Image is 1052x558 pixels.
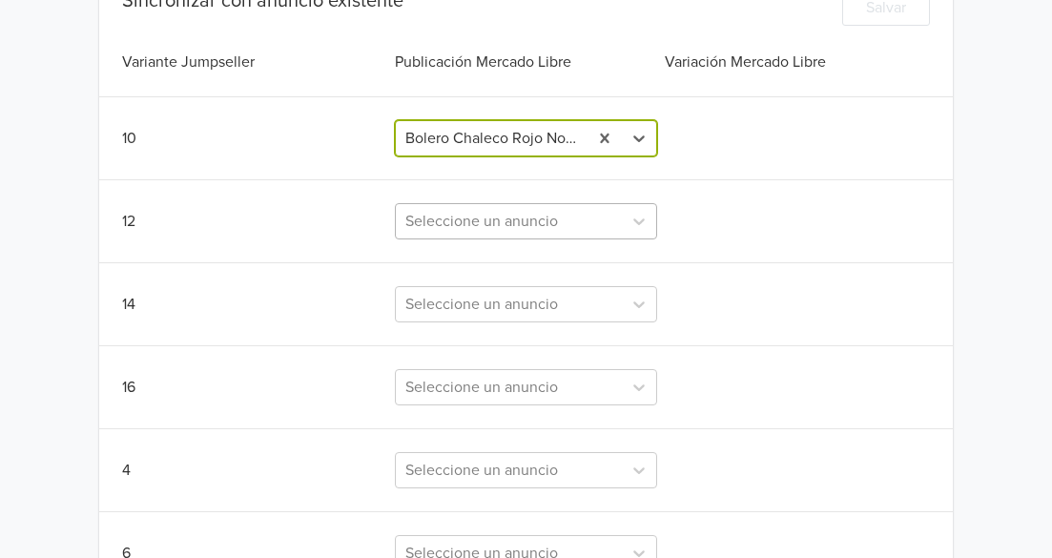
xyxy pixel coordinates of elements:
div: 4 [122,459,391,482]
div: 10 [122,127,391,150]
div: Variante Jumpseller [122,51,391,73]
div: 12 [122,210,391,233]
div: 16 [122,376,391,399]
div: Variación Mercado Libre [661,51,930,73]
div: 14 [122,293,391,316]
div: Publicación Mercado Libre [391,51,660,73]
